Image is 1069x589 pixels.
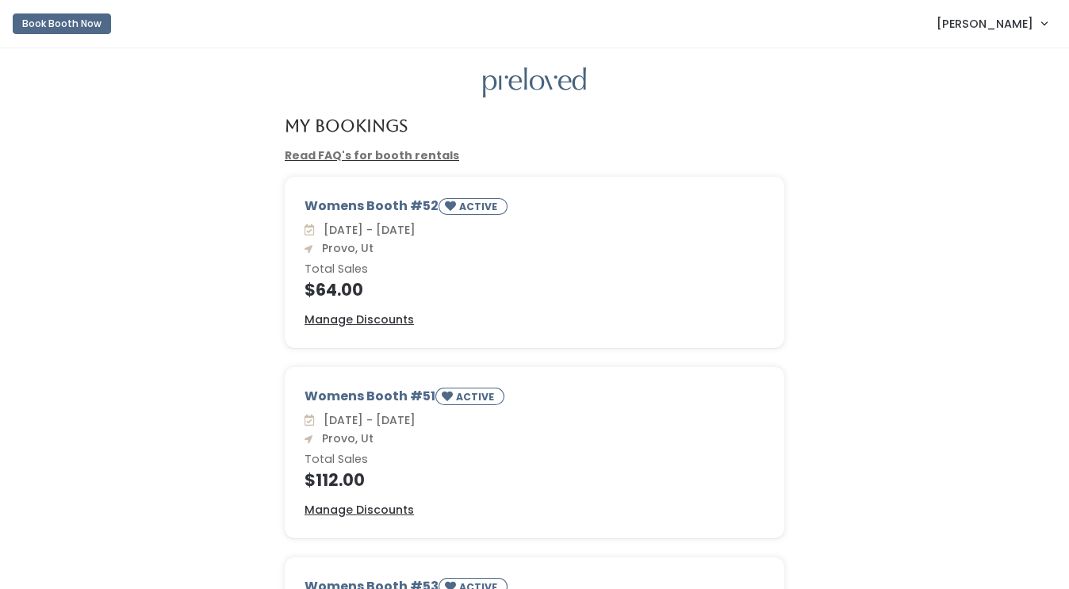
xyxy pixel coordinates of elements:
h4: $112.00 [305,471,764,489]
span: Provo, Ut [316,430,374,446]
u: Manage Discounts [305,502,414,518]
h6: Total Sales [305,263,764,276]
div: Womens Booth #52 [305,197,764,221]
span: Provo, Ut [316,240,374,256]
span: [DATE] - [DATE] [317,412,416,428]
a: Book Booth Now [13,6,111,41]
small: ACTIVE [459,200,500,213]
img: preloved logo [483,67,586,98]
small: ACTIVE [456,390,497,404]
h6: Total Sales [305,453,764,466]
a: Read FAQ's for booth rentals [285,147,459,163]
a: [PERSON_NAME] [921,6,1063,40]
h4: My Bookings [285,117,408,135]
div: Womens Booth #51 [305,387,764,411]
a: Manage Discounts [305,312,414,328]
span: [PERSON_NAME] [937,15,1033,33]
h4: $64.00 [305,281,764,299]
a: Manage Discounts [305,502,414,518]
button: Book Booth Now [13,13,111,34]
span: [DATE] - [DATE] [317,222,416,238]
